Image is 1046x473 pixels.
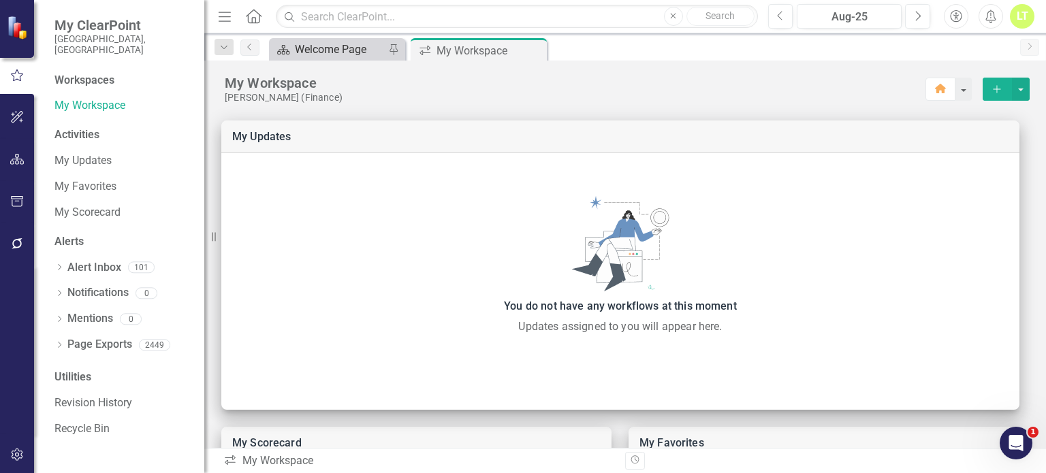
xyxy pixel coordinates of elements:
[1010,4,1034,29] button: LT
[706,10,735,21] span: Search
[639,436,704,449] a: My Favorites
[67,285,129,301] a: Notifications
[54,17,191,33] span: My ClearPoint
[54,73,114,88] div: Workspaces
[54,395,191,411] a: Revision History
[67,337,132,353] a: Page Exports
[802,9,897,25] div: Aug-25
[1000,427,1032,459] iframe: Intercom live chat
[272,41,385,58] a: Welcome Page
[54,234,191,250] div: Alerts
[983,78,1030,101] div: split button
[225,74,925,92] div: My Workspace
[295,41,385,58] div: Welcome Page
[686,7,755,26] button: Search
[120,313,142,325] div: 0
[437,42,543,59] div: My Workspace
[1028,427,1039,438] span: 1
[67,260,121,276] a: Alert Inbox
[228,297,1013,316] div: You do not have any workflows at this moment
[54,421,191,437] a: Recycle Bin
[54,98,191,114] a: My Workspace
[797,4,902,29] button: Aug-25
[54,127,191,143] div: Activities
[6,15,31,40] img: ClearPoint Strategy
[1012,78,1030,101] button: select merge strategy
[136,287,157,299] div: 0
[67,311,113,327] a: Mentions
[54,370,191,385] div: Utilities
[228,319,1013,335] div: Updates assigned to you will appear here.
[54,205,191,221] a: My Scorecard
[232,130,291,143] a: My Updates
[232,436,302,449] a: My Scorecard
[139,339,170,350] div: 2449
[225,92,925,103] div: [PERSON_NAME] (Finance)
[54,179,191,195] a: My Favorites
[276,5,757,29] input: Search ClearPoint...
[983,78,1012,101] button: select merge strategy
[128,262,155,274] div: 101
[223,453,615,469] div: My Workspace
[54,33,191,56] small: [GEOGRAPHIC_DATA], [GEOGRAPHIC_DATA]
[54,153,191,169] a: My Updates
